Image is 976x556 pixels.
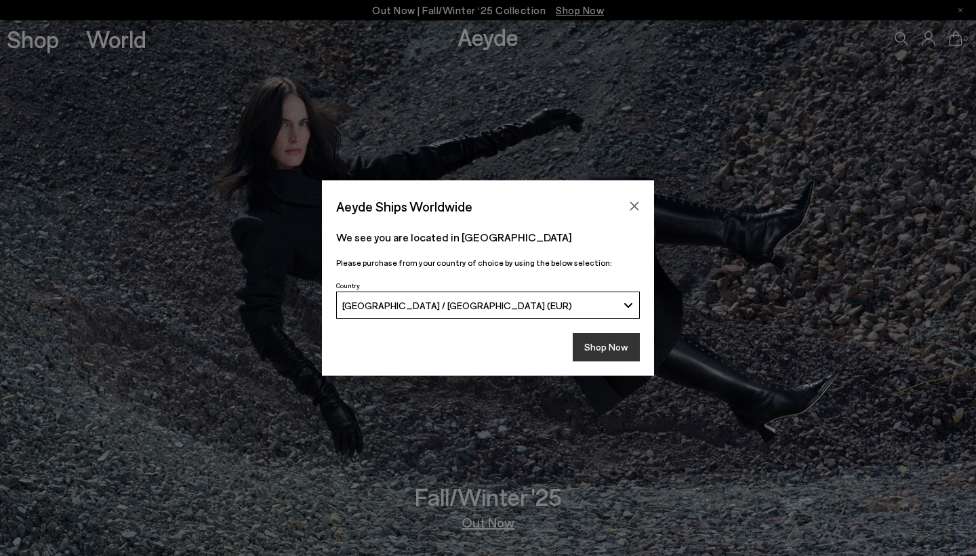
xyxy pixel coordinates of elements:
span: Country [336,281,360,290]
p: We see you are located in [GEOGRAPHIC_DATA] [336,229,640,245]
button: Shop Now [573,333,640,361]
span: [GEOGRAPHIC_DATA] / [GEOGRAPHIC_DATA] (EUR) [342,300,572,311]
p: Please purchase from your country of choice by using the below selection: [336,256,640,269]
button: Close [624,196,645,216]
span: Aeyde Ships Worldwide [336,195,472,218]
